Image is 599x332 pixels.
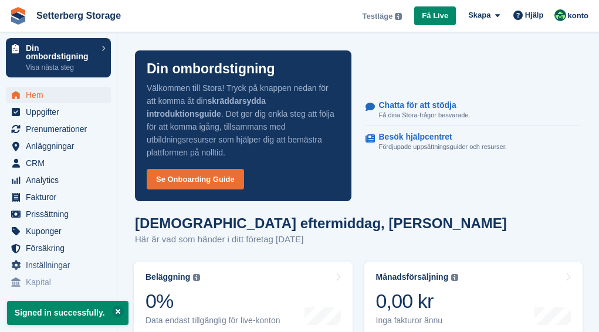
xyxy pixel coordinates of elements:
span: Prenumerationer [26,121,96,137]
a: menu [6,87,111,103]
a: menu [6,240,111,256]
span: Hem [26,87,96,103]
p: Få dina Stora-frågor besvarade. [379,110,471,120]
span: konto [568,10,588,22]
a: Setterberg Storage [32,6,126,25]
span: Prissättning [26,206,96,222]
a: Få Live [414,6,456,26]
p: Här är vad som händer i ditt företag [DATE] [135,233,507,246]
a: menu [6,121,111,137]
p: Din ombordstigning [26,44,96,60]
img: icon-info-grey-7440780725fd019a000dd9b08b2336e03edf1995a4989e88bcd33f0948082b44.svg [193,274,200,281]
h1: [DEMOGRAPHIC_DATA] eftermiddag, [PERSON_NAME] [135,215,507,231]
p: Chatta för att stödja [379,100,461,110]
a: menu [6,189,111,205]
div: Inga fakturor ännu [376,316,459,326]
div: Data endast tillgänglig för live-konton [145,316,280,326]
p: Din ombordstigning [147,62,275,76]
span: Analytics [26,172,96,188]
p: Visa nästa steg [26,62,96,73]
span: Fakturor [26,189,96,205]
img: icon-info-grey-7440780725fd019a000dd9b08b2336e03edf1995a4989e88bcd33f0948082b44.svg [395,13,402,20]
div: Månadsförsäljning [376,272,449,282]
a: Chatta för att stödja Få dina Stora-frågor besvarade. [366,94,582,127]
a: menu [6,172,111,188]
a: Besök hjälpcentret Fördjupade uppsättningsguider och resurser. [366,126,582,158]
span: Inställningar [26,257,96,273]
span: Kuponger [26,223,96,239]
span: Testläge [363,11,393,22]
div: 0,00 kr [376,289,459,313]
a: menu [6,206,111,222]
img: stora-icon-8386f47178a22dfd0bd8f6a31ec36ba5ce8667c1dd55bd0f319d3a0aa187defe.svg [9,7,27,25]
p: Signed in successfully. [7,301,128,325]
a: Se Onboarding Guide [147,169,244,189]
div: 0% [145,289,280,313]
span: Hjälp [525,9,544,21]
img: Peter Setterberg [554,9,566,21]
a: Din ombordstigning Visa nästa steg [6,38,111,77]
a: menu [6,274,111,290]
span: Uppgifter [26,104,96,120]
span: CRM [26,155,96,171]
a: menu [6,138,111,154]
img: icon-info-grey-7440780725fd019a000dd9b08b2336e03edf1995a4989e88bcd33f0948082b44.svg [451,274,458,281]
span: Få Live [422,10,448,22]
a: menu [6,223,111,239]
p: Besök hjälpcentret [379,132,498,142]
a: menu [6,155,111,171]
p: Fördjupade uppsättningsguider och resurser. [379,142,507,152]
div: Beläggning [145,272,190,282]
span: Kapital [26,274,96,290]
span: Försäkring [26,240,96,256]
a: menu [6,104,111,120]
a: menu [6,257,111,273]
span: Anläggningar [26,138,96,154]
p: Välkommen till Stora! Tryck på knappen nedan för att komma åt din . Det ger dig enkla steg att fö... [147,82,340,159]
span: Skapa [468,9,490,21]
